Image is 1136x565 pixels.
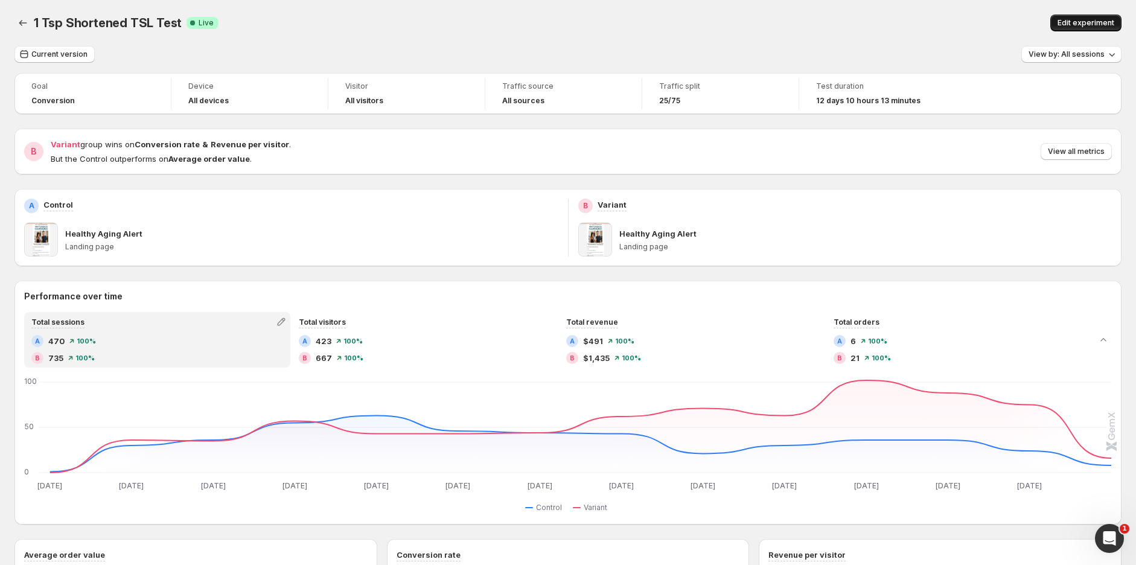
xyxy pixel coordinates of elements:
span: 25/75 [659,96,680,106]
span: Variant [51,139,80,149]
p: Landing page [619,242,1112,252]
text: [DATE] [446,481,471,490]
span: Total revenue [566,318,618,327]
strong: Conversion rate [135,139,200,149]
h2: B [570,354,575,362]
text: [DATE] [201,481,226,490]
span: 100% [343,337,363,345]
button: Edit experiment [1050,14,1122,31]
p: Landing page [65,242,558,252]
span: 6 [850,335,856,347]
text: [DATE] [119,481,144,490]
span: 735 [48,352,63,364]
h2: A [29,201,34,211]
a: Traffic sourceAll sources [502,80,625,107]
h2: A [35,337,40,345]
text: [DATE] [364,481,389,490]
text: [DATE] [854,481,879,490]
span: Device [188,81,311,91]
span: Total orders [834,318,879,327]
text: [DATE] [37,481,62,490]
span: 21 [850,352,860,364]
h2: A [837,337,842,345]
h2: A [570,337,575,345]
span: 1 Tsp Shortened TSL Test [34,16,182,30]
h3: Conversion rate [397,549,461,561]
span: 100% [622,354,641,362]
iframe: Intercom live chat [1095,524,1124,553]
p: Variant [598,199,627,211]
span: 470 [48,335,65,347]
h3: Revenue per visitor [768,549,846,561]
text: [DATE] [691,481,715,490]
h2: A [302,337,307,345]
button: View all metrics [1041,143,1112,160]
span: Traffic source [502,81,625,91]
span: group wins on . [51,139,291,149]
button: Collapse chart [1095,331,1112,348]
text: [DATE] [936,481,960,490]
text: [DATE] [773,481,797,490]
span: Traffic split [659,81,782,91]
img: Healthy Aging Alert [24,223,58,257]
span: View by: All sessions [1029,49,1105,59]
text: [DATE] [1018,481,1042,490]
p: Control [43,199,73,211]
span: But the Control outperforms on . [51,154,252,164]
button: Current version [14,46,95,63]
span: Edit experiment [1058,18,1114,28]
strong: Average order value [168,154,250,164]
text: 0 [24,467,29,476]
h4: All sources [502,96,544,106]
button: Back [14,14,31,31]
span: 423 [316,335,331,347]
text: [DATE] [609,481,634,490]
h3: Average order value [24,549,105,561]
h2: B [35,354,40,362]
span: 100% [344,354,363,362]
span: Test duration [816,81,939,91]
text: [DATE] [528,481,552,490]
a: Traffic split25/75 [659,80,782,107]
span: Visitor [345,81,468,91]
span: Total visitors [299,318,346,327]
span: 100% [75,354,95,362]
button: Control [525,500,567,515]
a: DeviceAll devices [188,80,311,107]
text: 100 [24,377,37,386]
h2: B [583,201,588,211]
span: 100% [615,337,634,345]
h2: Performance over time [24,290,1112,302]
strong: Revenue per visitor [211,139,289,149]
h2: B [302,354,307,362]
strong: & [202,139,208,149]
button: Variant [573,500,612,515]
span: Control [536,503,562,512]
span: 100% [868,337,887,345]
span: 100% [77,337,96,345]
span: Live [199,18,214,28]
a: GoalConversion [31,80,154,107]
text: 50 [24,422,34,431]
span: 12 days 10 hours 13 minutes [816,96,921,106]
span: 667 [316,352,332,364]
h2: B [837,354,842,362]
span: Total sessions [31,318,85,327]
span: 100% [872,354,891,362]
span: Goal [31,81,154,91]
h4: All devices [188,96,229,106]
h4: All visitors [345,96,383,106]
p: Healthy Aging Alert [65,228,142,240]
span: 1 [1120,524,1129,534]
span: Variant [584,503,607,512]
a: VisitorAll visitors [345,80,468,107]
span: $1,435 [583,352,610,364]
a: Test duration12 days 10 hours 13 minutes [816,80,939,107]
img: Healthy Aging Alert [578,223,612,257]
span: Current version [31,49,88,59]
span: Conversion [31,96,75,106]
span: View all metrics [1048,147,1105,156]
p: Healthy Aging Alert [619,228,697,240]
span: $491 [583,335,603,347]
button: View by: All sessions [1021,46,1122,63]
